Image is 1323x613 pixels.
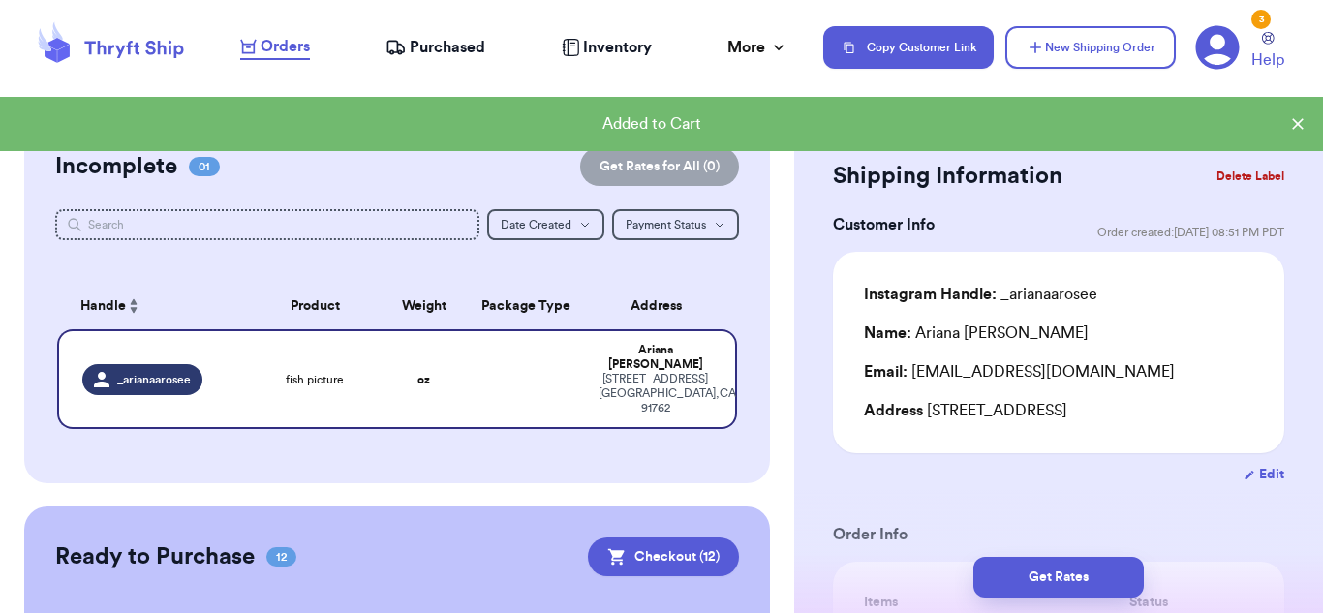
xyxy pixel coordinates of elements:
a: 3 [1195,25,1240,70]
span: 12 [266,547,296,567]
span: Handle [80,296,126,317]
button: Checkout (12) [588,537,739,576]
span: Inventory [583,36,652,59]
span: Name: [864,325,911,341]
button: Get Rates [973,557,1144,598]
span: Payment Status [626,219,706,230]
button: Sort ascending [126,294,141,318]
div: [EMAIL_ADDRESS][DOMAIN_NAME] [864,360,1253,383]
div: Ariana [PERSON_NAME] [599,343,712,372]
span: Instagram Handle: [864,287,997,302]
th: Weight [384,283,465,329]
strong: oz [417,374,430,385]
span: Help [1251,48,1284,72]
span: Order created: [DATE] 08:51 PM PDT [1097,225,1284,240]
div: Ariana [PERSON_NAME] [864,322,1089,345]
button: Copy Customer Link [823,26,994,69]
div: More [727,36,788,59]
span: Email: [864,364,908,380]
span: Date Created [501,219,571,230]
a: Help [1251,32,1284,72]
span: 01 [189,157,220,176]
span: Address [864,403,923,418]
span: Purchased [410,36,485,59]
a: Inventory [562,36,652,59]
h2: Incomplete [55,151,177,182]
button: Delete Label [1209,155,1292,198]
div: [STREET_ADDRESS] [GEOGRAPHIC_DATA] , CA 91762 [599,372,712,415]
a: Orders [240,35,310,60]
h3: Order Info [833,523,1284,546]
span: Orders [261,35,310,58]
button: Date Created [487,209,604,240]
div: 3 [1251,10,1271,29]
th: Package Type [465,283,587,329]
button: Edit [1244,465,1284,484]
button: New Shipping Order [1005,26,1176,69]
h2: Shipping Information [833,161,1062,192]
input: Search [55,209,479,240]
div: [STREET_ADDRESS] [864,399,1253,422]
th: Address [587,283,737,329]
span: _arianaarosee [117,372,191,387]
h2: Ready to Purchase [55,541,255,572]
div: Added to Cart [15,112,1288,136]
th: Product [247,283,383,329]
h3: Customer Info [833,213,935,236]
button: Get Rates for All (0) [580,147,739,186]
button: Payment Status [612,209,739,240]
span: fish picture [286,372,344,387]
a: Purchased [385,36,485,59]
div: _arianaarosee [864,283,1097,306]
